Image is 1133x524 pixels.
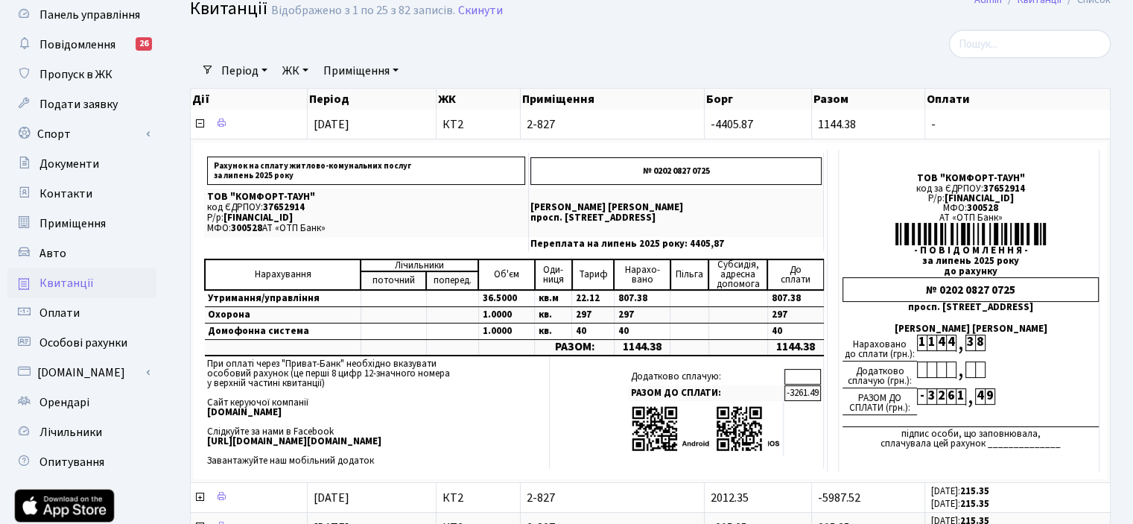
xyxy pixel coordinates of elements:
div: 3 [965,335,975,351]
span: Квитанції [39,275,94,291]
div: МФО: [842,203,1099,213]
td: 40 [614,323,670,340]
a: Опитування [7,447,156,477]
th: Період [308,89,437,110]
td: Пільга [670,259,708,290]
td: 22.12 [572,290,615,307]
td: 1.0000 [478,323,534,340]
span: Авто [39,245,66,262]
div: 9 [985,388,994,405]
td: 1.0000 [478,307,534,323]
div: - [917,388,927,405]
th: Приміщення [521,89,705,110]
td: 807.38 [767,290,823,307]
div: , [956,362,965,379]
td: 36.5000 [478,290,534,307]
a: Контакти [7,179,156,209]
div: - П О В І Д О М Л Е Н Н Я - [842,246,1099,256]
th: Дії [191,89,308,110]
span: 1144.38 [818,116,856,133]
a: Подати заявку [7,89,156,119]
span: [DATE] [314,116,349,133]
td: Об'єм [478,259,534,290]
td: РАЗОМ: [535,340,615,356]
span: Особові рахунки [39,335,127,351]
div: 1 [927,335,936,351]
td: 40 [767,323,823,340]
a: Пропуск в ЖК [7,60,156,89]
td: Домофонна система [205,323,361,340]
a: Повідомлення26 [7,30,156,60]
span: Приміщення [39,215,106,232]
a: Спорт [7,119,156,149]
th: Разом [812,89,925,110]
td: поперед. [426,271,478,290]
a: Авто [7,239,156,268]
a: [DOMAIN_NAME] [7,358,156,388]
td: кв. [535,323,572,340]
div: ТОВ "КОМФОРТ-ТАУН" [842,174,1099,183]
span: 2012.35 [711,490,749,506]
div: за липень 2025 року [842,256,1099,266]
a: ЖК [276,58,314,83]
input: Пошук... [949,30,1111,58]
div: 4 [946,335,956,351]
span: [FINANCIAL_ID] [945,192,1014,205]
b: 215.35 [960,484,989,498]
div: 1 [917,335,927,351]
a: Особові рахунки [7,328,156,358]
span: Лічильники [39,424,102,441]
span: Повідомлення [39,37,115,53]
div: до рахунку [842,267,1099,277]
td: 297 [767,307,823,323]
a: Лічильники [7,417,156,447]
span: 300528 [967,201,998,215]
div: Р/р: [842,194,1099,203]
a: Період [215,58,273,83]
td: 1144.38 [767,340,823,356]
small: [DATE]: [931,497,989,511]
span: Подати заявку [39,96,118,113]
td: Утримання/управління [205,290,361,307]
span: КТ2 [442,119,514,130]
div: [PERSON_NAME] [PERSON_NAME] [842,324,1099,334]
span: 300528 [231,221,262,235]
span: -5987.52 [818,490,860,506]
span: [FINANCIAL_ID] [223,211,293,224]
div: Відображено з 1 по 25 з 82 записів. [271,4,455,18]
p: просп. [STREET_ADDRESS] [530,213,822,223]
div: Нараховано до сплати (грн.): [842,335,917,362]
td: Нарахування [205,259,361,290]
span: Орендарі [39,394,89,411]
b: [URL][DOMAIN_NAME][DOMAIN_NAME] [207,435,381,448]
td: Додатково сплачую: [628,369,784,385]
th: Борг [705,89,812,110]
td: 40 [572,323,615,340]
p: Рахунок на сплату житлово-комунальних послуг за липень 2025 року [207,157,525,185]
span: -4405.87 [711,116,753,133]
p: МФО: АТ «ОТП Банк» [207,224,525,233]
p: Переплата на липень 2025 року: 4405,87 [530,239,822,249]
td: 807.38 [614,290,670,307]
p: ТОВ "КОМФОРТ-ТАУН" [207,192,525,202]
a: Приміщення [7,209,156,239]
a: Документи [7,149,156,179]
span: Контакти [39,186,92,202]
span: Опитування [39,454,104,470]
td: 297 [572,307,615,323]
a: Приміщення [317,58,404,83]
div: підпис особи, що заповнювала, сплачувала цей рахунок ______________ [842,426,1099,449]
td: РАЗОМ ДО СПЛАТИ: [628,385,784,401]
span: 37652914 [983,182,1025,195]
div: , [965,388,975,405]
p: № 0202 0827 0725 [530,157,822,185]
b: 215.35 [960,497,989,511]
span: Оплати [39,305,80,321]
p: код ЄДРПОУ: [207,203,525,212]
td: кв. [535,307,572,323]
span: КТ2 [442,492,514,504]
img: apps-qrcodes.png [631,405,780,453]
div: 4 [936,335,946,351]
div: просп. [STREET_ADDRESS] [842,303,1099,312]
div: 4 [975,388,985,405]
